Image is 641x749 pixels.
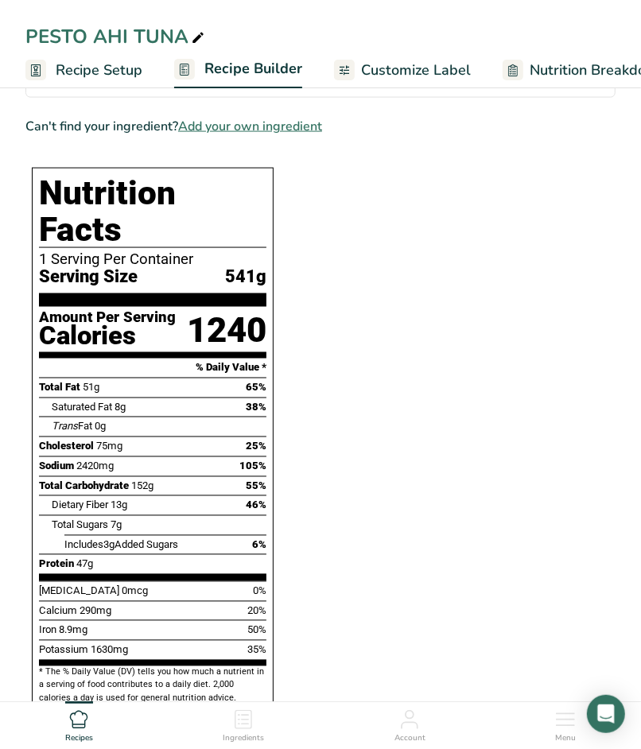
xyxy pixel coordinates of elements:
[52,519,108,531] span: Total Sugars
[39,310,176,325] div: Amount Per Serving
[39,460,74,472] span: Sodium
[39,382,80,394] span: Total Fat
[394,732,425,744] span: Account
[223,732,264,744] span: Ingredients
[39,480,129,492] span: Total Carbohydrate
[225,267,266,287] span: 541g
[83,382,99,394] span: 51g
[334,52,471,88] a: Customize Label
[252,539,266,551] span: 6%
[394,702,425,745] a: Account
[39,644,88,656] span: Potassium
[111,519,122,531] span: 7g
[247,624,266,636] span: 50%
[115,402,126,413] span: 8g
[178,117,322,136] span: Add your own ingredient
[59,624,87,636] span: 8.9mg
[52,421,78,433] i: Trans
[246,440,266,452] span: 25%
[52,402,112,413] span: Saturated Fat
[204,58,302,80] span: Recipe Builder
[187,310,266,352] div: 1240
[246,480,266,492] span: 55%
[95,421,106,433] span: 0g
[52,499,108,511] span: Dietary Fiber
[131,480,153,492] span: 152g
[25,22,208,51] div: PESTO AHI TUNA
[39,175,266,248] h1: Nutrition Facts
[247,644,266,656] span: 35%
[65,702,93,745] a: Recipes
[39,267,138,287] span: Serving Size
[39,624,56,636] span: Iron
[39,251,266,267] div: 1 Serving Per Container
[52,421,92,433] span: Fat
[111,499,127,511] span: 13g
[253,585,266,597] span: 0%
[39,359,266,378] section: % Daily Value *
[246,402,266,413] span: 38%
[91,644,128,656] span: 1630mg
[39,440,94,452] span: Cholesterol
[587,695,625,733] div: Open Intercom Messenger
[239,460,266,472] span: 105%
[555,732,576,744] span: Menu
[246,382,266,394] span: 65%
[103,539,115,551] span: 3g
[174,51,302,89] a: Recipe Builder
[39,558,74,570] span: Protein
[39,585,119,597] span: [MEDICAL_DATA]
[96,440,122,452] span: 75mg
[361,60,471,81] span: Customize Label
[76,460,114,472] span: 2420mg
[25,117,616,136] div: Can't find your ingredient?
[39,325,176,348] div: Calories
[76,558,93,570] span: 47g
[246,499,266,511] span: 46%
[39,605,77,617] span: Calcium
[247,605,266,617] span: 20%
[56,60,142,81] span: Recipe Setup
[25,52,142,88] a: Recipe Setup
[80,605,111,617] span: 290mg
[39,666,266,705] section: * The % Daily Value (DV) tells you how much a nutrient in a serving of food contributes to a dail...
[122,585,148,597] span: 0mcg
[223,702,264,745] a: Ingredients
[65,732,93,744] span: Recipes
[64,539,178,551] span: Includes Added Sugars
